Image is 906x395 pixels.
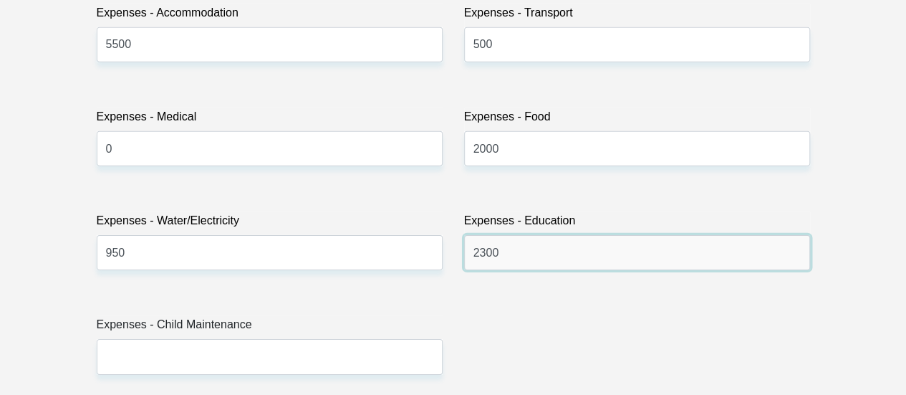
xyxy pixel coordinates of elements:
[464,212,810,235] label: Expenses - Education
[97,339,443,374] input: Expenses - Child Maintenance
[464,4,810,27] label: Expenses - Transport
[97,235,443,270] input: Expenses - Water/Electricity
[97,131,443,166] input: Expenses - Medical
[97,4,443,27] label: Expenses - Accommodation
[97,316,443,339] label: Expenses - Child Maintenance
[97,212,443,235] label: Expenses - Water/Electricity
[464,27,810,62] input: Expenses - Transport
[464,235,810,270] input: Expenses - Education
[464,108,810,131] label: Expenses - Food
[464,131,810,166] input: Expenses - Food
[97,108,443,131] label: Expenses - Medical
[97,27,443,62] input: Expenses - Accommodation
